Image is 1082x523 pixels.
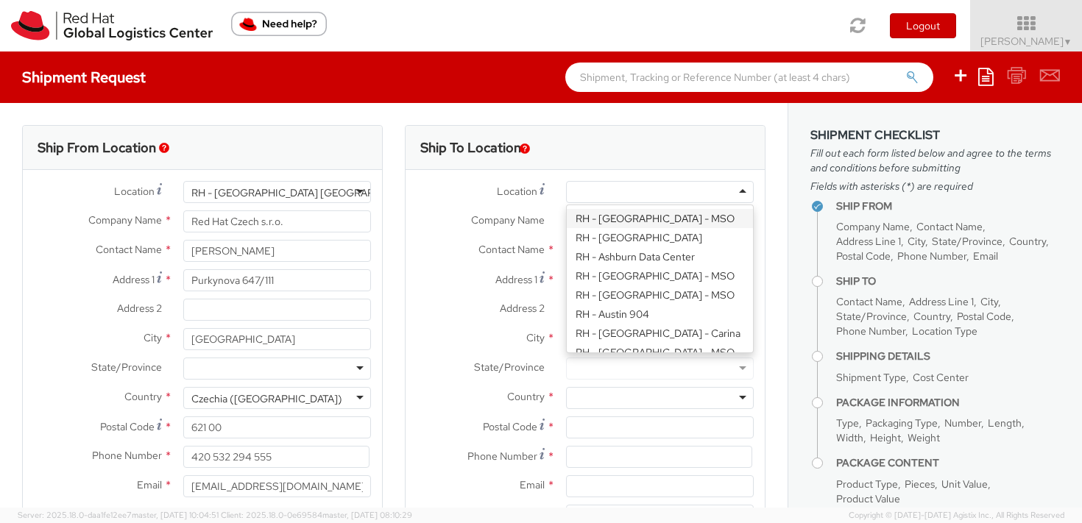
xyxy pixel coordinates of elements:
[474,360,545,374] span: State/Province
[1064,36,1072,48] span: ▼
[567,209,753,228] div: RH - [GEOGRAPHIC_DATA] - MSO
[565,63,933,92] input: Shipment, Tracking or Reference Number (at least 4 chars)
[467,449,537,463] span: Phone Number
[495,273,537,286] span: Address 1
[836,397,1060,408] h4: Package Information
[113,273,155,286] span: Address 1
[908,431,940,444] span: Weight
[567,343,753,377] div: RH - [GEOGRAPHIC_DATA] - MSO - NEW
[836,295,902,308] span: Contact Name
[1009,235,1046,248] span: Country
[836,492,900,505] span: Product Value
[870,431,901,444] span: Height
[836,220,910,233] span: Company Name
[100,420,155,433] span: Postal Code
[567,285,753,305] div: RH - [GEOGRAPHIC_DATA] - MSO
[944,416,981,430] span: Number
[913,310,950,323] span: Country
[980,35,1072,48] span: [PERSON_NAME]
[941,477,988,491] span: Unit Value
[526,331,545,344] span: City
[18,510,219,520] span: Server: 2025.18.0-daa1fe12ee7
[836,276,1060,287] h4: Ship To
[836,458,1060,469] h4: Package Content
[483,420,537,433] span: Postal Code
[810,146,1060,175] span: Fill out each form listed below and agree to the terms and conditions before submitting
[836,351,1060,362] h4: Shipping Details
[567,324,753,343] div: RH - [GEOGRAPHIC_DATA] - Carina
[567,247,753,266] div: RH - Ashburn Data Center
[836,201,1060,212] h4: Ship From
[22,69,146,85] h4: Shipment Request
[500,302,545,315] span: Address 2
[988,416,1022,430] span: Length
[836,431,863,444] span: Width
[92,449,162,462] span: Phone Number
[96,243,162,256] span: Contact Name
[38,140,156,155] h3: Ship From Location
[191,391,342,406] div: Czechia ([GEOGRAPHIC_DATA])
[836,477,898,491] span: Product Type
[836,371,906,384] span: Shipment Type
[849,510,1064,522] span: Copyright © [DATE]-[DATE] Agistix Inc., All Rights Reserved
[909,295,974,308] span: Address Line 1
[471,213,545,227] span: Company Name
[567,266,753,285] div: RH - [GEOGRAPHIC_DATA] - MSO
[567,228,753,247] div: RH - [GEOGRAPHIC_DATA]
[221,510,412,520] span: Client: 2025.18.0-0e69584
[916,220,983,233] span: Contact Name
[144,331,162,344] span: City
[132,510,219,520] span: master, [DATE] 10:04:51
[897,249,966,263] span: Phone Number
[913,371,969,384] span: Cost Center
[137,478,162,491] span: Email
[810,129,1060,142] h3: Shipment Checklist
[905,477,935,491] span: Pieces
[957,310,1011,323] span: Postal Code
[836,324,905,338] span: Phone Number
[420,140,521,155] h3: Ship To Location
[912,324,977,338] span: Location Type
[866,416,938,430] span: Packaging Type
[231,12,327,36] button: Need help?
[117,302,162,315] span: Address 2
[836,310,907,323] span: State/Province
[810,179,1060,193] span: Fields with asterisks (*) are required
[890,13,956,38] button: Logout
[932,235,1003,248] span: State/Province
[88,213,162,227] span: Company Name
[520,478,545,491] span: Email
[973,249,998,263] span: Email
[567,305,753,324] div: RH - Austin 904
[980,295,998,308] span: City
[191,185,439,200] div: RH - [GEOGRAPHIC_DATA] [GEOGRAPHIC_DATA] - B
[507,390,545,403] span: Country
[114,185,155,198] span: Location
[836,249,891,263] span: Postal Code
[124,390,162,403] span: Country
[497,185,537,198] span: Location
[11,11,213,40] img: rh-logistics-00dfa346123c4ec078e1.svg
[91,360,162,374] span: State/Province
[908,235,925,248] span: City
[322,510,412,520] span: master, [DATE] 08:10:29
[478,243,545,256] span: Contact Name
[836,416,859,430] span: Type
[836,235,901,248] span: Address Line 1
